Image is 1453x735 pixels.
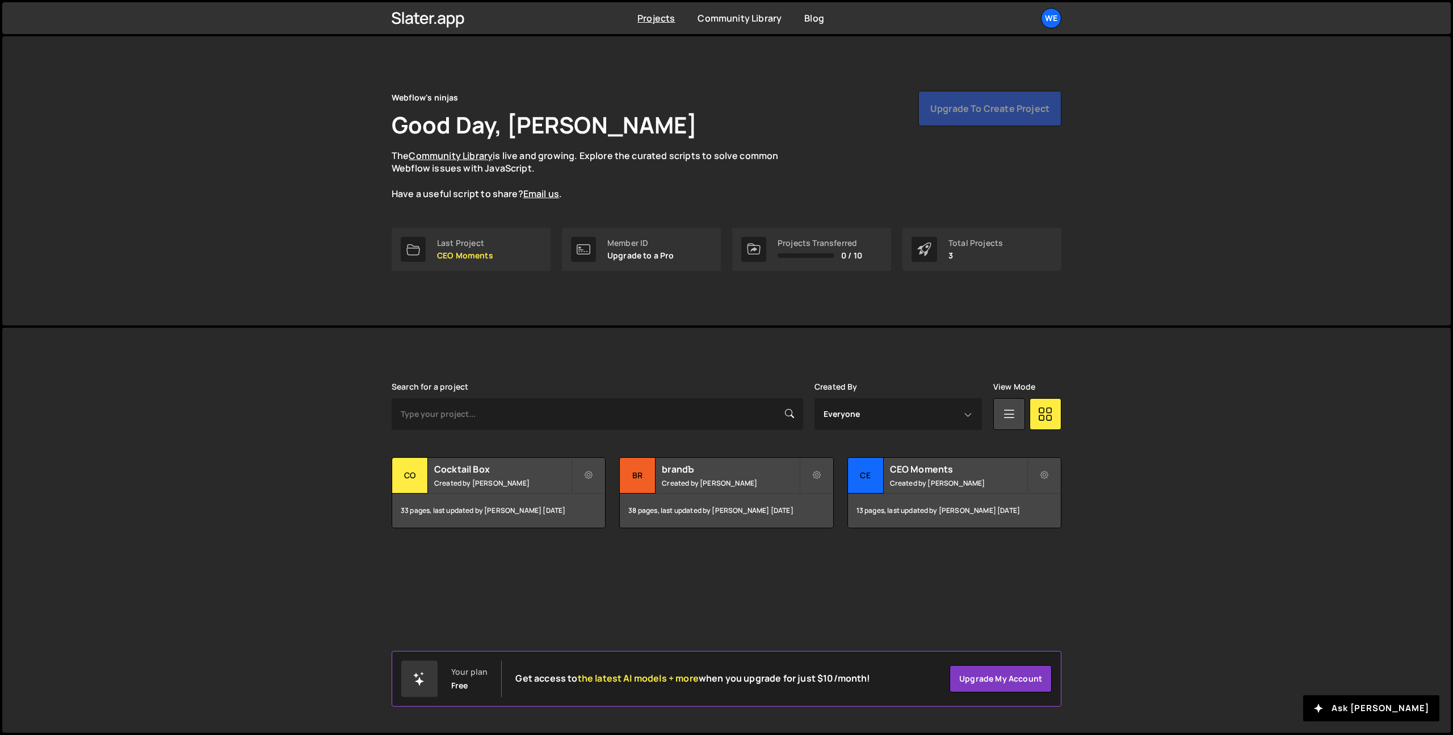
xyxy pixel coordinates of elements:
[392,109,697,140] h1: Good Day, [PERSON_NAME]
[619,457,833,528] a: br brandЪ Created by [PERSON_NAME] 38 pages, last updated by [PERSON_NAME] [DATE]
[1041,8,1061,28] a: We
[434,463,571,475] h2: Cocktail Box
[607,251,674,260] p: Upgrade to a Pro
[847,457,1061,528] a: CE CEO Moments Created by [PERSON_NAME] 13 pages, last updated by [PERSON_NAME] [DATE]
[392,382,468,391] label: Search for a project
[620,494,833,528] div: 38 pages, last updated by [PERSON_NAME] [DATE]
[662,463,799,475] h2: brandЪ
[890,463,1027,475] h2: CEO Moments
[993,382,1035,391] label: View Mode
[578,672,699,684] span: the latest AI models + more
[392,149,800,201] p: The is live and growing. Explore the curated scripts to solve common Webflow issues with JavaScri...
[804,12,824,24] a: Blog
[392,398,803,430] input: Type your project...
[814,382,858,391] label: Created By
[637,12,675,24] a: Projects
[1303,695,1439,721] button: Ask [PERSON_NAME]
[890,478,1027,488] small: Created by [PERSON_NAME]
[698,12,782,24] a: Community Library
[451,681,468,690] div: Free
[451,667,488,676] div: Your plan
[392,494,605,528] div: 33 pages, last updated by [PERSON_NAME] [DATE]
[948,239,1003,248] div: Total Projects
[437,239,493,248] div: Last Project
[392,91,459,105] div: Webflow's ninjas
[950,665,1052,692] a: Upgrade my account
[841,251,862,260] span: 0 / 10
[392,458,428,494] div: Co
[392,228,551,271] a: Last Project CEO Moments
[620,458,656,494] div: br
[515,673,870,684] h2: Get access to when you upgrade for just $10/month!
[523,187,559,200] a: Email us
[434,478,571,488] small: Created by [PERSON_NAME]
[662,478,799,488] small: Created by [PERSON_NAME]
[848,458,884,494] div: CE
[848,494,1061,528] div: 13 pages, last updated by [PERSON_NAME] [DATE]
[948,251,1003,260] p: 3
[607,239,674,248] div: Member ID
[392,457,606,528] a: Co Cocktail Box Created by [PERSON_NAME] 33 pages, last updated by [PERSON_NAME] [DATE]
[409,149,493,162] a: Community Library
[778,239,862,248] div: Projects Transferred
[437,251,493,260] p: CEO Moments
